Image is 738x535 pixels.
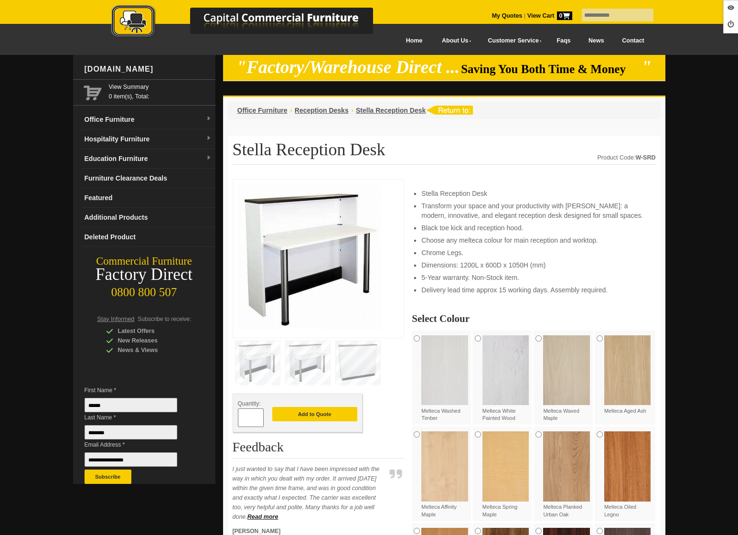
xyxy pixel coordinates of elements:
div: Product Code: [597,153,655,162]
img: Melteca Affinity Maple [421,431,468,501]
h1: Stella Reception Desk [233,140,656,165]
span: Subscribe to receive: [138,316,191,322]
li: Chrome Legs. [421,248,646,257]
img: Melteca Oiled Legno [604,431,651,501]
a: About Us [431,30,477,52]
label: Melteca Affinity Maple [421,431,468,518]
a: Office Furniture [237,107,288,114]
label: Melteca Spring Maple [482,431,529,518]
li: Black toe kick and reception hood. [421,223,646,233]
div: [DOMAIN_NAME] [81,55,215,84]
div: 0800 800 507 [73,281,215,299]
img: Melteca Planked Urban Oak [543,431,590,501]
strong: W-SRD [635,154,655,161]
label: Melteca Oiled Legno [604,431,651,518]
a: Faqs [548,30,580,52]
img: Stella Reception Desk [238,184,381,330]
a: Capital Commercial Furniture Logo [85,5,419,43]
h2: Feedback [233,440,405,459]
span: First Name * [85,385,192,395]
a: News [579,30,613,52]
span: 0 [557,11,572,20]
a: Furniture Clearance Deals [81,169,215,188]
span: Email Address * [85,440,192,449]
img: dropdown [206,136,212,141]
span: Last Name * [85,413,192,422]
img: Melteca Washed Timber [421,335,468,405]
li: 5-Year warranty. Non-Stock item. [421,273,646,282]
label: Melteca Aged Ash [604,335,651,415]
a: Office Furnituredropdown [81,110,215,129]
li: › [351,106,353,115]
span: Saving You Both Time & Money [461,63,640,75]
a: Additional Products [81,208,215,227]
span: Stay Informed [97,316,135,322]
a: Deleted Product [81,227,215,247]
a: View Cart0 [525,12,572,19]
img: dropdown [206,116,212,122]
a: Customer Service [477,30,547,52]
a: Read more [247,514,278,520]
em: "Factory/Warehouse Direct ... [236,57,460,77]
img: Melteca White Painted Wood [482,335,529,405]
input: Last Name * [85,425,177,439]
label: Melteca Planked Urban Oak [543,431,590,518]
li: Dimensions: 1200L x 600D x 1050H (mm) [421,260,646,270]
h2: Select Colour [412,314,655,323]
input: Email Address * [85,452,177,467]
em: " [642,57,652,77]
img: Melteca Waxed Maple [543,335,590,405]
img: Capital Commercial Furniture Logo [85,5,419,40]
a: Education Furnituredropdown [81,149,215,169]
div: Factory Direct [73,268,215,281]
li: Delivery lead time approx 15 working days. Assembly required. [421,285,646,295]
span: Quantity: [238,400,261,407]
img: dropdown [206,155,212,161]
li: Transform your space and your productivity with [PERSON_NAME]: a modern, innovative, and elegant ... [421,201,646,220]
div: New Releases [106,336,197,345]
a: Stella Reception Desk [356,107,426,114]
div: Commercial Furniture [73,255,215,268]
div: News & Views [106,345,197,355]
label: Melteca Waxed Maple [543,335,590,422]
p: I just wanted to say that I have been impressed with the way in which you dealt with my order. It... [233,464,385,522]
li: Choose any melteca colour for main reception and worktop. [421,235,646,245]
li: Stella Reception Desk [421,189,646,198]
label: Melteca Washed Timber [421,335,468,422]
strong: View Cart [527,12,572,19]
label: Melteca White Painted Wood [482,335,529,422]
img: return to [426,106,473,115]
a: My Quotes [492,12,523,19]
li: › [290,106,292,115]
img: Melteca Spring Maple [482,431,529,501]
a: Contact [613,30,653,52]
input: First Name * [85,398,177,412]
a: View Summary [109,82,212,92]
div: Latest Offers [106,326,197,336]
a: Reception Desks [295,107,349,114]
img: Melteca Aged Ash [604,335,651,405]
button: Add to Quote [272,407,357,421]
a: Featured [81,188,215,208]
button: Subscribe [85,470,131,484]
a: Hospitality Furnituredropdown [81,129,215,149]
span: 0 item(s), Total: [109,82,212,100]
